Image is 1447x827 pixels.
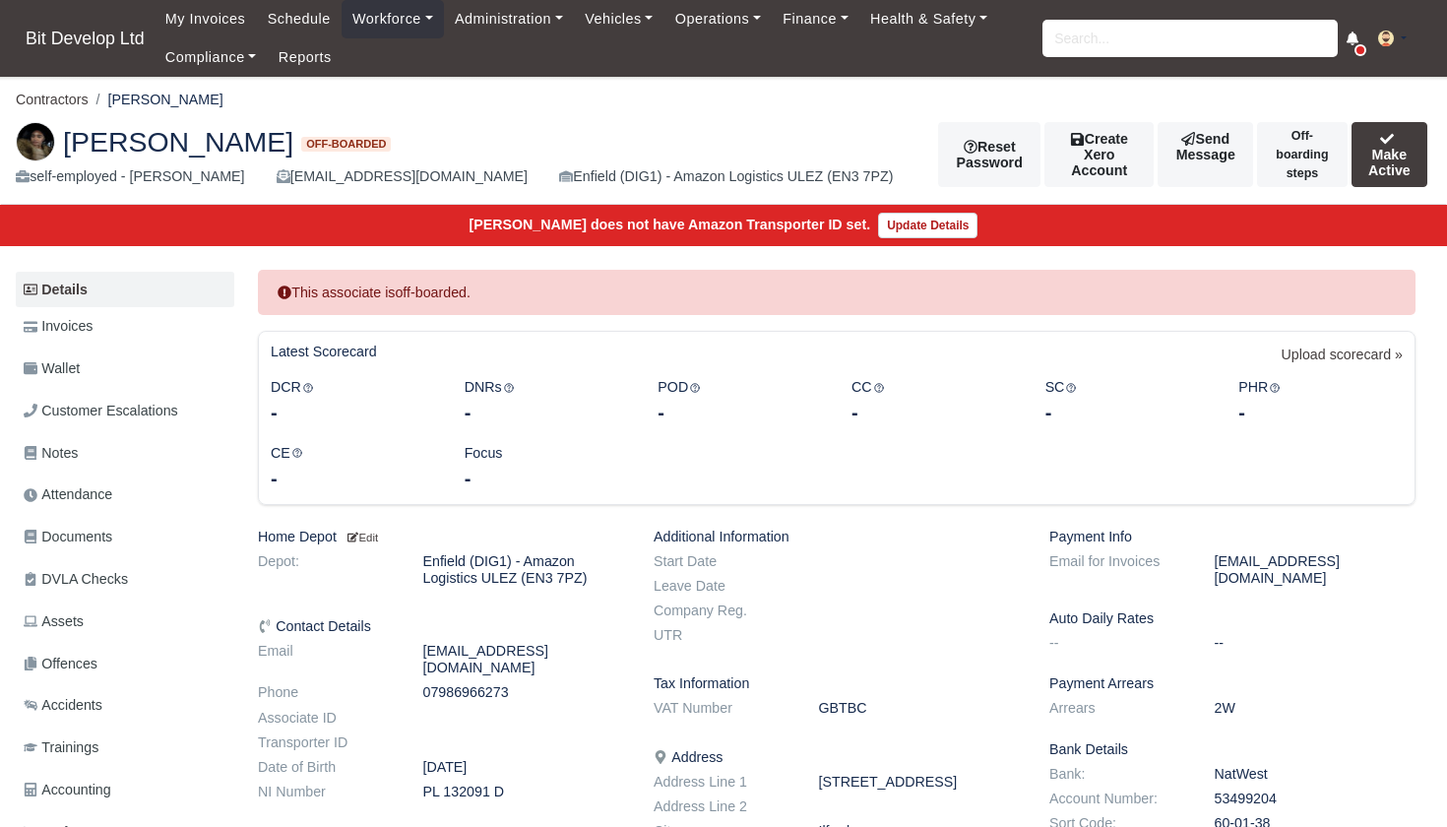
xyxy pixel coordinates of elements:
dd: GBTBC [804,700,1036,717]
a: Compliance [155,38,268,77]
dt: VAT Number [639,700,804,717]
dt: Address Line 1 [639,774,804,791]
span: [PERSON_NAME] [63,128,293,156]
div: Focus [450,442,644,492]
div: - [271,465,435,492]
a: Edit [345,529,378,544]
dt: Email [243,643,409,676]
dd: [EMAIL_ADDRESS][DOMAIN_NAME] [1200,553,1431,587]
a: Accidents [16,686,234,725]
dd: [DATE] [409,759,640,776]
button: Reset Password [938,122,1040,187]
span: Accidents [24,694,102,717]
div: Enfield (DIG1) - Amazon Logistics ULEZ (EN3 7PZ) [559,165,893,188]
a: Trainings [16,729,234,767]
dt: Bank: [1035,766,1200,783]
div: DCR [256,376,450,426]
div: - [658,399,822,426]
h6: Address [654,749,1020,766]
div: This associate is [258,270,1416,316]
dt: -- [1035,635,1200,652]
div: - [851,399,1016,426]
h6: Auto Daily Rates [1049,610,1416,627]
dt: Associate ID [243,710,409,727]
a: Assets [16,603,234,641]
dt: Date of Birth [243,759,409,776]
dd: -- [1200,635,1431,652]
span: Customer Escalations [24,400,178,422]
div: POD [643,376,837,426]
h6: Latest Scorecard [271,344,377,360]
a: Attendance [16,476,234,514]
div: Nayara Silvestre [1,106,1446,205]
div: - [465,465,629,492]
dd: PL 132091 D [409,784,640,800]
div: self-employed - [PERSON_NAME] [16,165,245,188]
span: Bit Develop Ltd [16,19,155,58]
dd: [EMAIL_ADDRESS][DOMAIN_NAME] [409,643,640,676]
a: DVLA Checks [16,560,234,599]
a: Send Message [1158,122,1253,187]
button: Make Active [1352,122,1427,187]
a: Upload scorecard » [1282,344,1403,376]
a: Customer Escalations [16,392,234,430]
span: Accounting [24,779,111,801]
dt: Arrears [1035,700,1200,717]
div: DNRs [450,376,644,426]
strong: off-boarded. [395,285,471,300]
a: Bit Develop Ltd [16,20,155,58]
a: Accounting [16,771,234,809]
h6: Bank Details [1049,741,1416,758]
span: Assets [24,610,84,633]
dt: UTR [639,627,804,644]
a: Notes [16,434,234,473]
a: Invoices [16,307,234,346]
a: Contractors [16,92,89,107]
div: [EMAIL_ADDRESS][DOMAIN_NAME] [277,165,528,188]
span: Attendance [24,483,112,506]
a: Wallet [16,350,234,388]
dd: 07986966273 [409,684,640,701]
dt: Phone [243,684,409,701]
div: - [271,399,435,426]
a: Details [16,272,234,308]
h6: Additional Information [654,529,1020,545]
dt: Start Date [639,553,804,570]
h6: Payment Info [1049,529,1416,545]
input: Search... [1042,20,1338,57]
button: Off-boarding steps [1257,122,1348,187]
div: SC [1031,376,1225,426]
dd: 53499204 [1200,791,1431,807]
span: Invoices [24,315,93,338]
a: Reports [268,38,343,77]
h6: Tax Information [654,675,1020,692]
span: Offences [24,653,97,675]
span: Notes [24,442,78,465]
a: Update Details [878,213,977,238]
span: Trainings [24,736,98,759]
span: Off-boarded [301,137,391,152]
span: Documents [24,526,112,548]
dt: Email for Invoices [1035,553,1200,587]
div: CE [256,442,450,492]
dt: Account Number: [1035,791,1200,807]
dd: Enfield (DIG1) - Amazon Logistics ULEZ (EN3 7PZ) [409,553,640,587]
dt: Depot: [243,553,409,587]
a: Offences [16,645,234,683]
h6: Payment Arrears [1049,675,1416,692]
dd: NatWest [1200,766,1431,783]
dt: Company Reg. [639,603,804,619]
li: [PERSON_NAME] [89,89,223,111]
div: - [1045,399,1210,426]
small: Edit [345,532,378,543]
dd: [STREET_ADDRESS] [804,774,1036,791]
a: Documents [16,518,234,556]
div: PHR [1224,376,1417,426]
dd: 2W [1200,700,1431,717]
span: Wallet [24,357,80,380]
dt: Transporter ID [243,734,409,751]
dt: Address Line 2 [639,798,804,815]
dt: NI Number [243,784,409,800]
button: Create Xero Account [1044,122,1154,187]
div: - [465,399,629,426]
